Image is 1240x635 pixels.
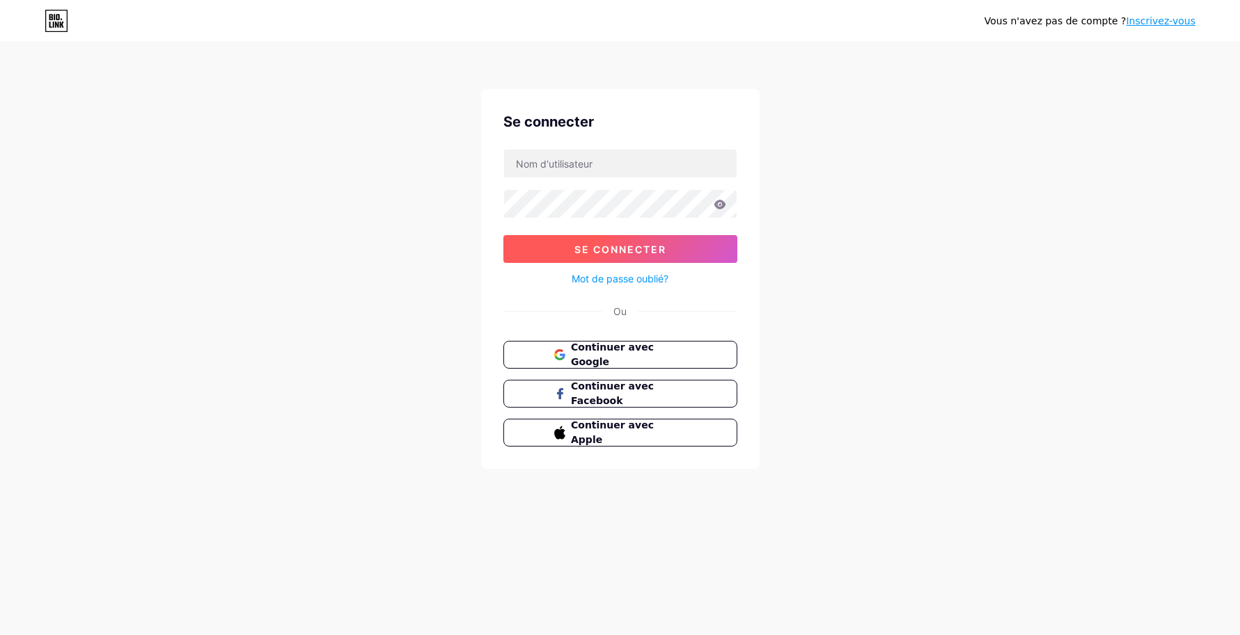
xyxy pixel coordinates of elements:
font: Mot de passe oublié? [572,273,668,284]
button: Continuer avec Apple [503,419,737,447]
font: Se connecter [503,113,594,130]
font: Continuer avec Apple [571,419,654,445]
button: Continuer avec Facebook [503,380,737,408]
button: Se connecter [503,235,737,263]
font: Ou [613,305,627,317]
a: Inscrivez-vous [1126,15,1195,26]
font: Continuer avec Google [571,341,654,367]
font: Se connecter [574,243,666,255]
font: Vous n'avez pas de compte ? [984,15,1127,26]
font: Continuer avec Facebook [571,380,654,406]
a: Mot de passe oublié? [572,271,668,286]
input: Nom d'utilisateur [504,150,737,177]
button: Continuer avec Google [503,341,737,369]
